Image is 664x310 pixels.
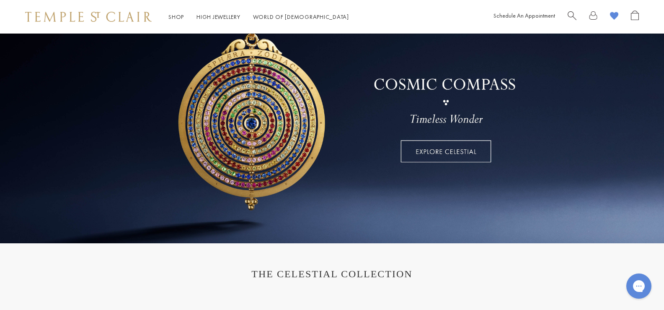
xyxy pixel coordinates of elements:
iframe: Gorgias live chat messenger [622,271,656,302]
a: ShopShop [168,13,184,21]
a: Open Shopping Bag [631,10,639,23]
a: World of [DEMOGRAPHIC_DATA]World of [DEMOGRAPHIC_DATA] [253,13,349,21]
a: View Wishlist [610,10,618,23]
h1: THE CELESTIAL COLLECTION [34,268,630,280]
a: Schedule An Appointment [493,12,555,19]
a: Search [568,10,576,23]
nav: Main navigation [168,12,349,22]
img: Temple St. Clair [25,12,152,22]
a: High JewelleryHigh Jewellery [196,13,240,21]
